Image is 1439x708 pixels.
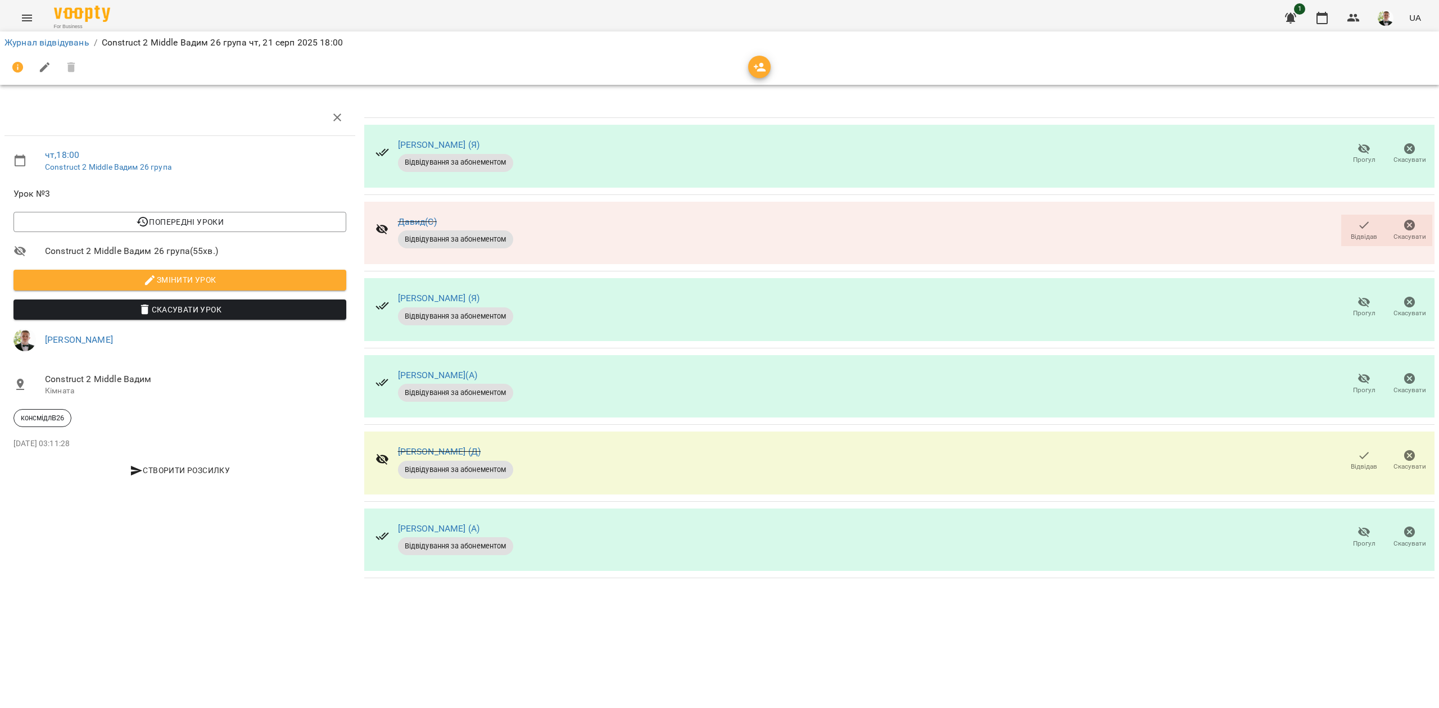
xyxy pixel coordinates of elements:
button: Відвідав [1341,445,1387,476]
span: Скасувати [1393,539,1426,548]
button: Попередні уроки [13,212,346,232]
button: Скасувати [1387,369,1432,400]
span: Попередні уроки [22,215,337,229]
button: Створити розсилку [13,460,346,480]
span: Прогул [1353,155,1375,165]
span: Відвідав [1351,462,1377,471]
span: Урок №3 [13,187,346,201]
span: Відвідування за абонементом [398,157,513,167]
p: Кімната [45,385,346,397]
span: Відвідування за абонементом [398,541,513,551]
img: a36e7c9154db554d8e2cc68f12717264.jpg [13,329,36,351]
span: For Business [54,23,110,30]
button: Прогул [1341,522,1387,553]
img: a36e7c9154db554d8e2cc68f12717264.jpg [1378,10,1393,26]
span: Відвідування за абонементом [398,311,513,321]
span: Змінити урок [22,273,337,287]
button: Прогул [1341,292,1387,323]
p: Construct 2 Middle Вадим 26 група чт, 21 серп 2025 18:00 [102,36,343,49]
button: Прогул [1341,138,1387,170]
a: чт , 18:00 [45,149,79,160]
span: Construct 2 Middle Вадим [45,373,346,386]
a: [PERSON_NAME] (А) [398,523,480,534]
span: Прогул [1353,539,1375,548]
span: Скасувати [1393,308,1426,318]
nav: breadcrumb [4,36,1435,49]
span: Створити розсилку [18,464,342,477]
li: / [94,36,97,49]
button: Скасувати [1387,292,1432,323]
span: Скасувати [1393,232,1426,242]
span: Скасувати [1393,385,1426,395]
a: Журнал відвідувань [4,37,89,48]
button: Відвідав [1341,215,1387,246]
span: Прогул [1353,308,1375,318]
button: Прогул [1341,369,1387,400]
a: [PERSON_NAME] [45,334,113,345]
span: Відвідав [1351,232,1377,242]
button: Скасувати [1387,215,1432,246]
span: консмідлВ26 [14,413,71,423]
span: Construct 2 Middle Вадим 26 група ( 55 хв. ) [45,244,346,258]
a: Construct 2 Middle Вадим 26 група [45,162,171,171]
span: UA [1409,12,1421,24]
button: Скасувати Урок [13,299,346,320]
img: Voopty Logo [54,6,110,22]
span: Відвідування за абонементом [398,388,513,398]
button: Змінити урок [13,270,346,290]
span: 1 [1294,3,1305,15]
span: Відвідування за абонементом [398,234,513,244]
button: Menu [13,4,40,31]
span: Скасувати [1393,155,1426,165]
button: Скасувати [1387,445,1432,476]
span: Прогул [1353,385,1375,395]
span: Скасувати Урок [22,303,337,316]
div: консмідлВ26 [13,409,71,427]
span: Відвідування за абонементом [398,465,513,475]
a: Давид(С) [398,216,437,227]
button: Скасувати [1387,522,1432,553]
span: Скасувати [1393,462,1426,471]
button: UA [1405,7,1426,28]
a: [PERSON_NAME] (Я) [398,293,480,303]
a: [PERSON_NAME](А) [398,370,477,380]
a: [PERSON_NAME] (Д) [398,446,481,457]
a: [PERSON_NAME] (Я) [398,139,480,150]
p: [DATE] 03:11:28 [13,438,346,450]
button: Скасувати [1387,138,1432,170]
